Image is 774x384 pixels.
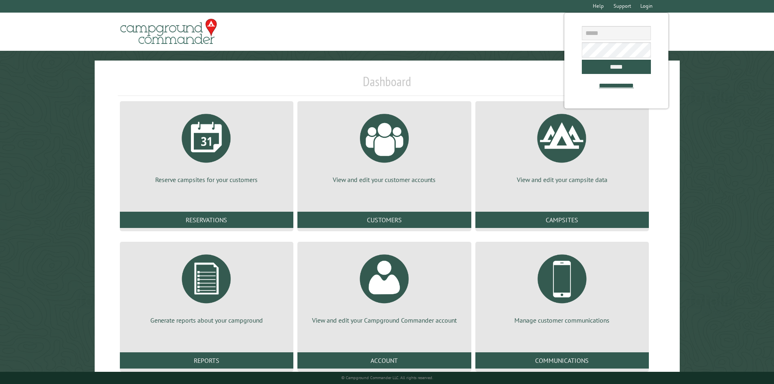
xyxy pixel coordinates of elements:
[307,175,461,184] p: View and edit your customer accounts
[118,16,219,48] img: Campground Commander
[130,248,284,325] a: Generate reports about your campground
[485,316,639,325] p: Manage customer communications
[307,108,461,184] a: View and edit your customer accounts
[297,352,471,369] a: Account
[307,248,461,325] a: View and edit your Campground Commander account
[485,248,639,325] a: Manage customer communications
[475,352,649,369] a: Communications
[485,108,639,184] a: View and edit your campsite data
[307,316,461,325] p: View and edit your Campground Commander account
[130,316,284,325] p: Generate reports about your campground
[297,212,471,228] a: Customers
[130,175,284,184] p: Reserve campsites for your customers
[485,175,639,184] p: View and edit your campsite data
[118,74,657,96] h1: Dashboard
[341,375,433,380] small: © Campground Commander LLC. All rights reserved.
[120,352,293,369] a: Reports
[120,212,293,228] a: Reservations
[130,108,284,184] a: Reserve campsites for your customers
[475,212,649,228] a: Campsites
